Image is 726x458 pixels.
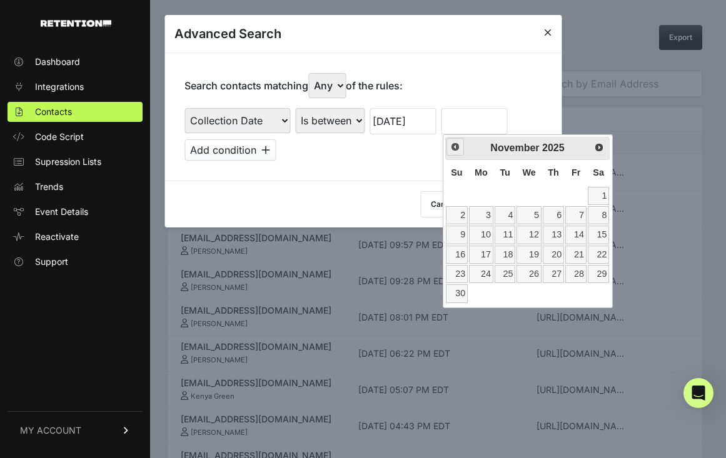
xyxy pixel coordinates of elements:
[469,226,493,244] a: 10
[35,81,84,93] span: Integrations
[8,52,143,72] a: Dashboard
[490,142,539,153] span: November
[8,252,143,272] a: Support
[588,206,609,224] a: 8
[469,265,493,283] a: 24
[517,206,541,224] a: 5
[517,265,541,283] a: 26
[588,226,609,244] a: 15
[174,25,281,42] h3: Advanced Search
[35,106,72,118] span: Contacts
[500,167,510,177] span: Tuesday
[35,131,84,143] span: Code Script
[35,156,101,168] span: Supression Lists
[35,231,79,243] span: Reactivate
[446,265,468,283] a: 23
[184,139,276,161] button: Add condition
[593,167,604,177] span: Saturday
[35,206,88,218] span: Event Details
[475,167,488,177] span: Monday
[20,424,81,437] span: MY ACCOUNT
[450,142,460,152] span: Prev
[517,246,541,264] a: 19
[594,142,604,152] span: Next
[8,177,143,197] a: Trends
[565,226,587,244] a: 14
[446,138,465,156] a: Prev
[8,227,143,247] a: Reactivate
[543,265,564,283] a: 27
[565,246,587,264] a: 21
[35,56,80,68] span: Dashboard
[8,77,143,97] a: Integrations
[8,152,143,172] a: Supression Lists
[446,284,468,302] a: 30
[548,167,559,177] span: Thursday
[683,378,713,408] div: Open Intercom Messenger
[543,206,564,224] a: 6
[588,265,609,283] a: 29
[588,187,609,205] a: 1
[588,246,609,264] a: 22
[469,246,493,264] a: 17
[35,256,68,268] span: Support
[469,206,493,224] a: 3
[495,206,516,224] a: 4
[590,139,608,157] a: Next
[446,206,468,224] a: 2
[523,167,536,177] span: Wednesday
[495,226,516,244] a: 11
[565,206,587,224] a: 7
[446,246,468,264] a: 16
[8,411,143,449] a: MY ACCOUNT
[8,202,143,222] a: Event Details
[41,20,111,27] img: Retention.com
[8,127,143,147] a: Code Script
[565,265,587,283] a: 28
[451,167,462,177] span: Sunday
[446,226,468,244] a: 9
[8,102,143,122] a: Contacts
[543,226,564,244] a: 13
[543,246,564,264] a: 20
[495,265,516,283] a: 25
[420,191,466,217] button: Cancel
[572,167,580,177] span: Friday
[542,142,565,153] span: 2025
[517,226,541,244] a: 12
[495,246,516,264] a: 18
[35,181,63,193] span: Trends
[184,73,403,98] p: Search contacts matching of the rules:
